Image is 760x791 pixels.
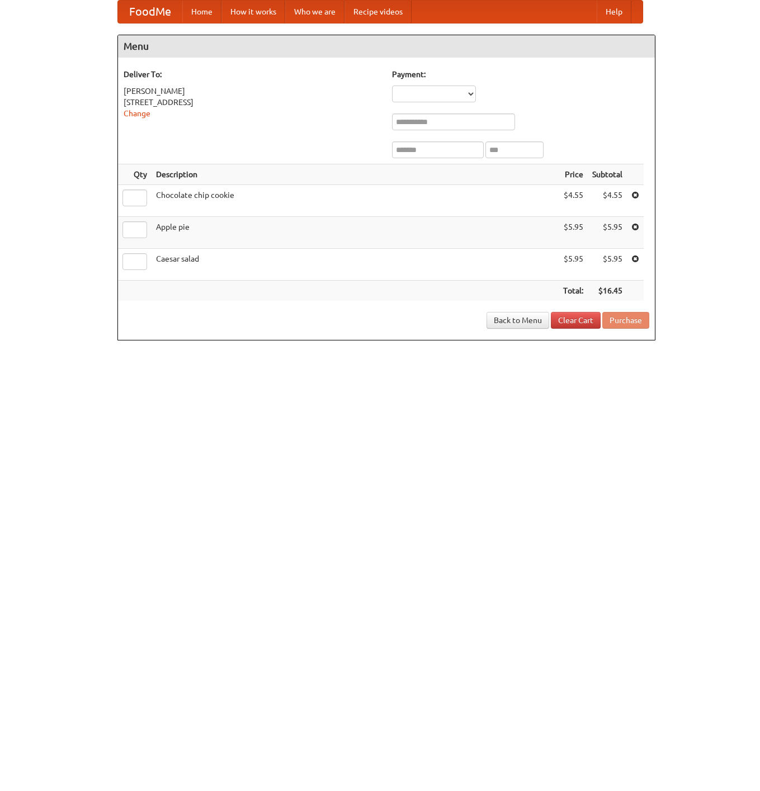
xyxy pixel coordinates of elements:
[152,185,559,217] td: Chocolate chip cookie
[602,312,649,329] button: Purchase
[152,164,559,185] th: Description
[559,217,588,249] td: $5.95
[124,86,381,97] div: [PERSON_NAME]
[588,281,627,301] th: $16.45
[118,1,182,23] a: FoodMe
[559,164,588,185] th: Price
[588,185,627,217] td: $4.55
[221,1,285,23] a: How it works
[124,69,381,80] h5: Deliver To:
[152,249,559,281] td: Caesar salad
[588,164,627,185] th: Subtotal
[285,1,344,23] a: Who we are
[118,35,655,58] h4: Menu
[344,1,412,23] a: Recipe videos
[559,185,588,217] td: $4.55
[597,1,631,23] a: Help
[588,249,627,281] td: $5.95
[118,164,152,185] th: Qty
[559,281,588,301] th: Total:
[392,69,649,80] h5: Payment:
[124,109,150,118] a: Change
[124,97,381,108] div: [STREET_ADDRESS]
[182,1,221,23] a: Home
[152,217,559,249] td: Apple pie
[559,249,588,281] td: $5.95
[588,217,627,249] td: $5.95
[551,312,601,329] a: Clear Cart
[487,312,549,329] a: Back to Menu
